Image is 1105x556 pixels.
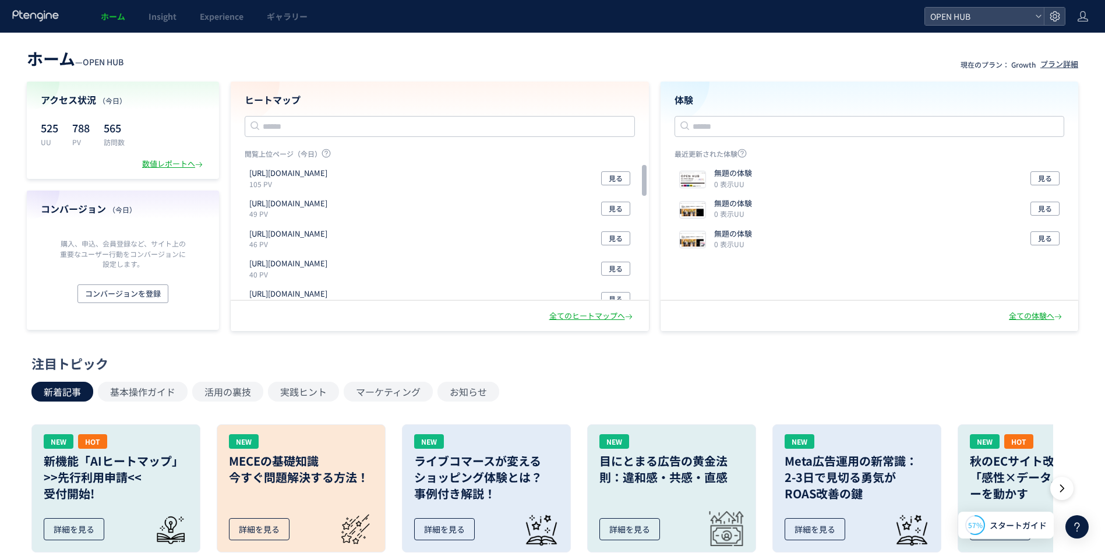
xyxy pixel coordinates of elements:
[1030,202,1060,216] button: 見る
[192,382,263,402] button: 活用の裏技
[83,56,123,68] span: OPEN HUB
[437,382,499,402] button: お知らせ
[402,424,571,553] a: NEWライブコマースが変えるショッピング体験とは？事例付き解説！詳細を見る
[249,209,332,219] p: 49 PV
[44,453,188,502] h3: 新機能「AIヒートマップ」 >>先行利用申請<< 受付開始!
[149,10,176,22] span: Insight
[785,453,929,502] h3: Meta広告運用の新常識： 2-3日で見切る勇気が ROAS改善の鍵
[599,518,660,540] div: 詳細を見る
[714,228,752,240] p: 無題の体験
[414,434,444,449] div: NEW
[104,118,125,137] p: 565
[601,202,630,216] button: 見る
[108,205,136,214] span: （今日）
[990,519,1047,532] span: スタートガイド
[31,382,93,402] button: 新着記事
[27,47,75,70] span: ホーム
[599,453,744,485] h3: 目にとまる広告の黄金法則：違和感・共感・直感
[41,202,205,216] h4: コンバージョン
[1038,231,1052,245] span: 見る
[968,520,983,530] span: 57%
[1038,171,1052,185] span: 見る
[229,518,290,540] div: 詳細を見る
[1004,434,1033,449] div: HOT
[344,382,433,402] button: マーケティング
[1030,171,1060,185] button: 見る
[549,311,635,322] div: 全てのヒートマップへ
[229,453,373,485] h3: MECEの基礎知識 今すぐ問題解決する方法！
[249,258,327,269] p: https://openhub.ntt.com/project/14389.html
[714,209,744,219] i: 0 表示UU
[249,269,332,279] p: 40 PV
[249,179,332,189] p: 105 PV
[1040,59,1078,70] div: プラン詳細
[249,288,327,300] p: https://openhub.ntt.com/event/14385.html
[72,118,90,137] p: 788
[785,434,814,449] div: NEW
[785,518,845,540] div: 詳細を見る
[78,434,107,449] div: HOT
[41,93,205,107] h4: アクセス状況
[609,262,623,276] span: 見る
[249,198,327,209] p: https://openhub.ntt.com/journal
[41,118,58,137] p: 525
[414,453,559,502] h3: ライブコマースが変える ショッピング体験とは？ 事例付き解説！
[1009,311,1064,322] div: 全ての体験へ
[714,198,752,209] p: 無題の体験
[142,159,205,170] div: 数値レポートへ
[200,10,243,22] span: Experience
[104,137,125,147] p: 訪問数
[245,149,635,163] p: 閲覧上位ページ（今日）
[31,424,200,553] a: NEWHOT新機能「AIヒートマップ」>>先行利用申請<<受付開始!詳細を見る
[927,8,1030,25] span: OPEN HUB
[680,231,705,248] img: 811b8fb1e61c6ecf28ae62c17e2060361736992129878.jpeg
[714,239,744,249] i: 0 表示UU
[601,231,630,245] button: 見る
[599,434,629,449] div: NEW
[249,228,327,240] p: https://openhub.ntt.com/journal/5589.html
[961,59,1036,69] p: 現在のプラン： Growth
[72,137,90,147] p: PV
[44,434,73,449] div: NEW
[675,149,1065,163] p: 最近更新された体験
[601,292,630,306] button: 見る
[98,382,188,402] button: 基本操作ガイド
[680,171,705,188] img: 2cc88c1cb2ceecee36ac112d8f603f9f1741584801854.jpeg
[772,424,941,553] a: NEWMeta広告運用の新常識：2-3日で見切る勇気がROAS改善の鍵詳細を見る
[41,137,58,147] p: UU
[268,382,339,402] button: 実践ヒント
[680,202,705,218] img: fa51aba706333faab3be11a6c20c588c1740549430657.jpeg
[414,518,475,540] div: 詳細を見る
[249,300,332,309] p: 22 PV
[229,434,259,449] div: NEW
[714,179,744,189] i: 0 表示UU
[27,47,123,70] div: —
[601,262,630,276] button: 見る
[57,238,189,268] p: 購入、申込、会員登録など、サイト上の重要なユーザー行動をコンバージョンに設定します。
[98,96,126,105] span: （今日）
[267,10,308,22] span: ギャラリー
[609,202,623,216] span: 見る
[249,168,327,179] p: https://openhub.ntt.com
[44,518,104,540] div: 詳細を見る
[249,239,332,249] p: 46 PV
[587,424,756,553] a: NEW目にとまる広告の黄金法則：違和感・共感・直感詳細を見る
[675,93,1065,107] h4: 体験
[1038,202,1052,216] span: 見る
[245,93,635,107] h4: ヒートマップ
[85,284,161,303] span: コンバージョンを登録
[77,284,168,303] button: コンバージョンを登録
[101,10,125,22] span: ホーム
[609,171,623,185] span: 見る
[601,171,630,185] button: 見る
[970,434,1000,449] div: NEW
[31,354,1068,372] div: 注目トピック
[609,231,623,245] span: 見る
[714,168,752,179] p: 無題の体験
[1030,231,1060,245] button: 見る
[217,424,386,553] a: NEWMECEの基礎知識今すぐ問題解決する方法！詳細を見る
[609,292,623,306] span: 見る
